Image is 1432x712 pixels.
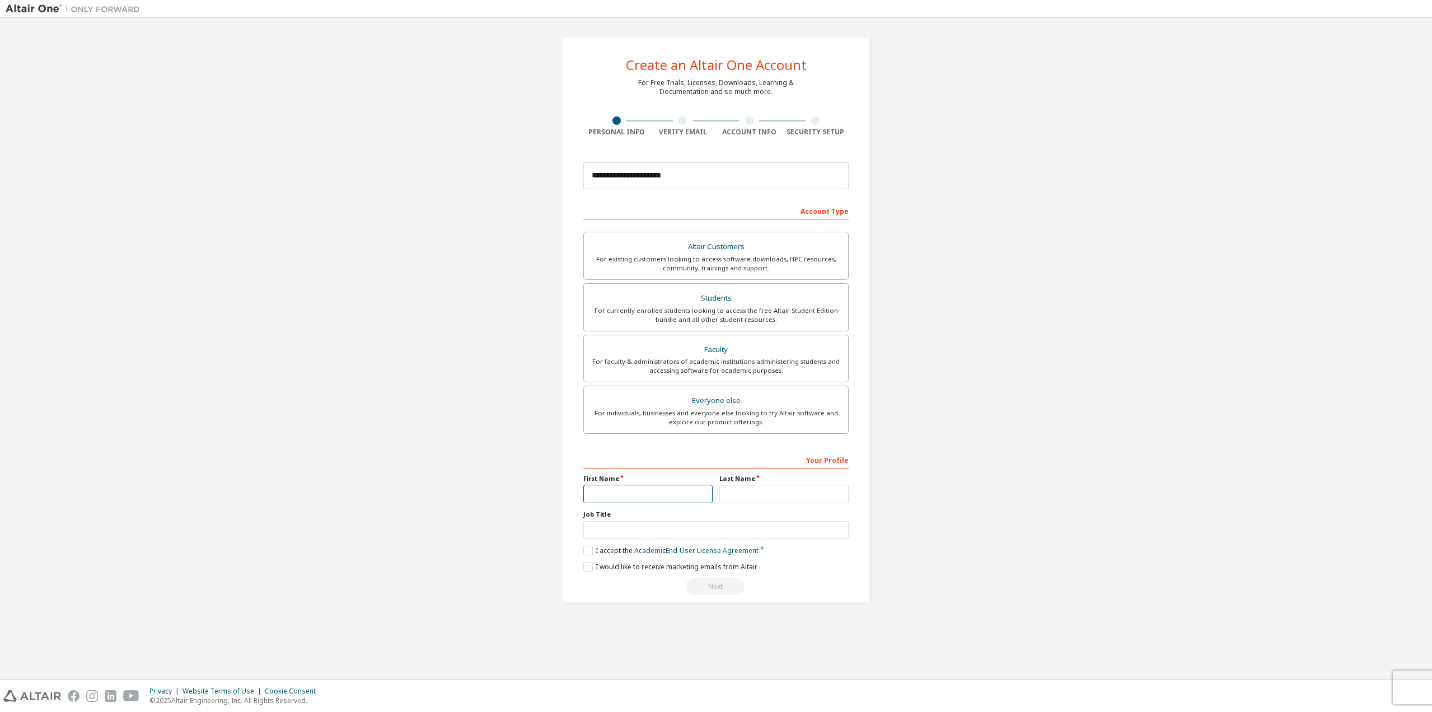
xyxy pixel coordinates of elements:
img: Altair One [6,3,146,15]
p: © 2025 Altair Engineering, Inc. All Rights Reserved. [149,696,322,705]
div: Read and acccept EULA to continue [583,578,849,595]
div: Website Terms of Use [182,687,265,696]
div: For currently enrolled students looking to access the free Altair Student Edition bundle and all ... [591,306,841,324]
div: For faculty & administrators of academic institutions administering students and accessing softwa... [591,357,841,375]
div: Security Setup [783,128,849,137]
div: Privacy [149,687,182,696]
img: instagram.svg [86,690,98,702]
a: Academic End-User License Agreement [634,546,759,555]
label: Last Name [719,474,849,483]
div: Personal Info [583,128,650,137]
div: Account Type [583,202,849,219]
div: Verify Email [650,128,717,137]
div: Everyone else [591,393,841,409]
div: For individuals, businesses and everyone else looking to try Altair software and explore our prod... [591,409,841,427]
img: facebook.svg [68,690,79,702]
div: For Free Trials, Licenses, Downloads, Learning & Documentation and so much more. [638,78,794,96]
div: Faculty [591,342,841,358]
div: Account Info [716,128,783,137]
div: Cookie Consent [265,687,322,696]
img: altair_logo.svg [3,690,61,702]
div: Students [591,291,841,306]
label: I accept the [583,546,759,555]
div: Altair Customers [591,239,841,255]
div: Your Profile [583,451,849,469]
label: First Name [583,474,713,483]
label: I would like to receive marketing emails from Altair [583,562,757,572]
img: youtube.svg [123,690,139,702]
div: Create an Altair One Account [626,58,807,72]
div: For existing customers looking to access software downloads, HPC resources, community, trainings ... [591,255,841,273]
img: linkedin.svg [105,690,116,702]
label: Job Title [583,510,849,519]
